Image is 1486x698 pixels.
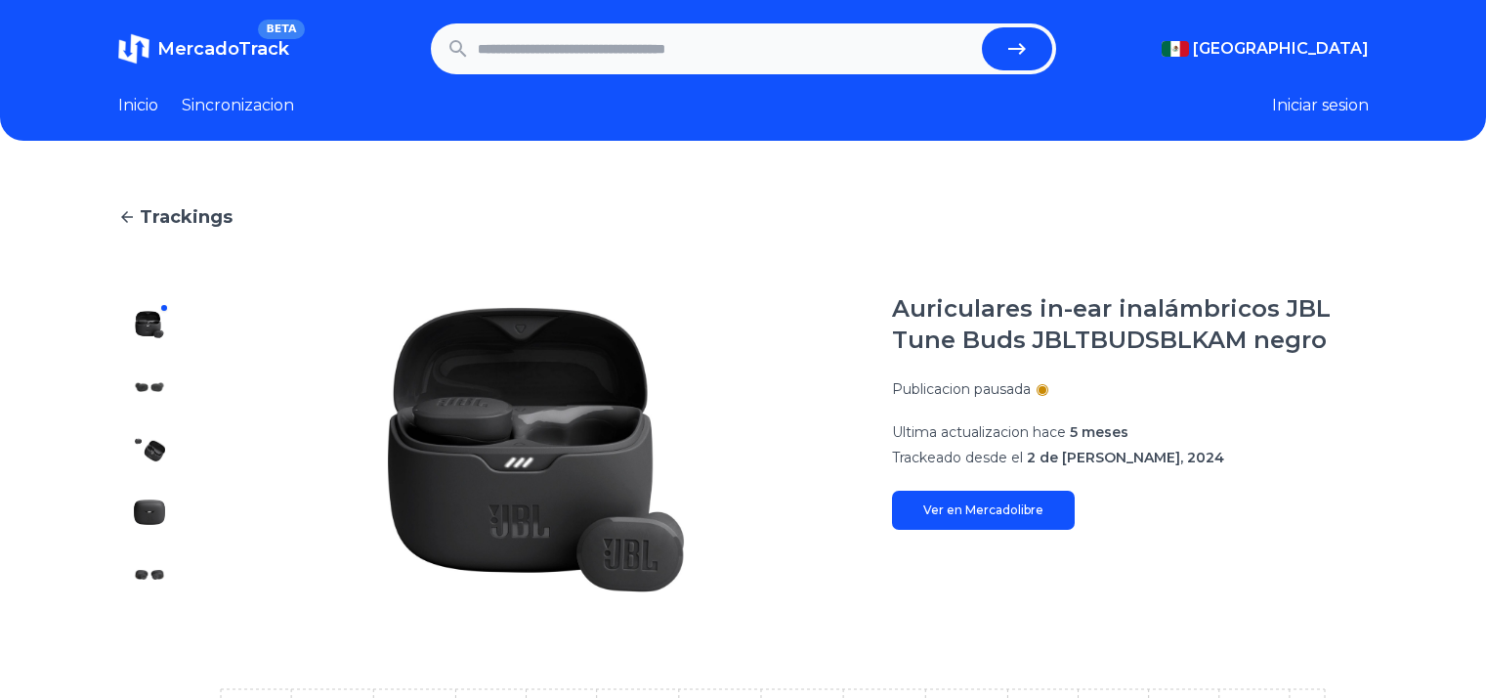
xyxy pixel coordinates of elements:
img: Auriculares in-ear inalámbricos JBL Tune Buds JBLTBUDSBLKAM negro [134,434,165,465]
span: Ultima actualizacion hace [892,423,1066,441]
img: Auriculares in-ear inalámbricos JBL Tune Buds JBLTBUDSBLKAM negro [134,309,165,340]
span: [GEOGRAPHIC_DATA] [1193,37,1369,61]
h1: Auriculares in-ear inalámbricos JBL Tune Buds JBLTBUDSBLKAM negro [892,293,1369,356]
a: Inicio [118,94,158,117]
a: MercadoTrackBETA [118,33,289,65]
img: Mexico [1162,41,1189,57]
span: 5 meses [1070,423,1128,441]
span: BETA [258,20,304,39]
img: Auriculares in-ear inalámbricos JBL Tune Buds JBLTBUDSBLKAM negro [134,371,165,403]
button: Iniciar sesion [1272,94,1369,117]
img: MercadoTrack [118,33,149,65]
span: Trackings [140,203,233,231]
a: Sincronizacion [182,94,294,117]
img: Auriculares in-ear inalámbricos JBL Tune Buds JBLTBUDSBLKAM negro [134,559,165,590]
p: Publicacion pausada [892,379,1031,399]
img: Auriculares in-ear inalámbricos JBL Tune Buds JBLTBUDSBLKAM negro [220,293,853,606]
span: 2 de [PERSON_NAME], 2024 [1027,449,1224,466]
a: Trackings [118,203,1369,231]
span: MercadoTrack [157,38,289,60]
span: Trackeado desde el [892,449,1023,466]
button: [GEOGRAPHIC_DATA] [1162,37,1369,61]
a: Ver en Mercadolibre [892,491,1075,530]
img: Auriculares in-ear inalámbricos JBL Tune Buds JBLTBUDSBLKAM negro [134,497,165,528]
